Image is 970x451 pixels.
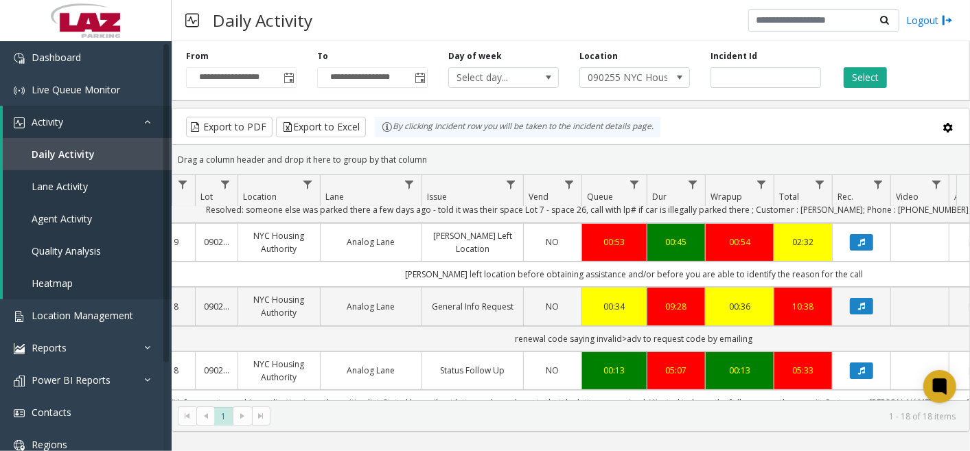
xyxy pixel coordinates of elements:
span: Vend [529,191,548,203]
a: Rec. Filter Menu [869,175,888,194]
a: 090255 [204,235,229,248]
a: Queue Filter Menu [625,175,644,194]
a: 05:33 [783,364,824,377]
img: infoIcon.svg [382,122,393,132]
a: 00:45 [656,235,697,248]
a: Lot Filter Menu [216,175,235,194]
span: Heatmap [32,277,73,290]
a: 19 [161,235,187,248]
span: Video [896,191,919,203]
a: Heatmap [3,267,172,299]
a: 090255 [204,300,229,313]
a: NO [532,300,573,313]
button: Export to PDF [186,117,273,137]
div: Data table [172,175,969,400]
a: 00:13 [714,364,765,377]
a: 090255 [204,364,229,377]
a: 05:07 [656,364,697,377]
span: Daily Activity [32,148,95,161]
span: Toggle popup [281,68,296,87]
a: Status Follow Up [430,364,515,377]
span: NO [546,301,559,312]
span: Toggle popup [412,68,427,87]
a: 00:54 [714,235,765,248]
span: Power BI Reports [32,373,111,386]
a: 00:13 [590,364,638,377]
a: Video Filter Menu [927,175,946,194]
a: 18 [161,300,187,313]
kendo-pager-info: 1 - 18 of 18 items [279,410,956,422]
span: Lane [325,191,344,203]
img: 'icon' [14,85,25,96]
img: logout [942,13,953,27]
a: Quality Analysis [3,235,172,267]
label: Incident Id [711,50,757,62]
a: NYC Housing Authority [246,229,312,255]
a: 00:53 [590,235,638,248]
img: 'icon' [14,117,25,128]
div: By clicking Incident row you will be taken to the incident details page. [375,117,660,137]
a: Analog Lane [329,364,413,377]
label: From [186,50,209,62]
span: Lane Activity [32,180,88,193]
span: Rec. [838,191,853,203]
img: 'icon' [14,53,25,64]
a: Analog Lane [329,300,413,313]
a: NYC Housing Authority [246,358,312,384]
img: 'icon' [14,408,25,419]
span: Dashboard [32,51,81,64]
a: Activity [3,106,172,138]
a: [PERSON_NAME] Left Location [430,229,515,255]
span: Contacts [32,406,71,419]
span: Agent Activity [32,212,92,225]
a: NO [532,364,573,377]
span: Regions [32,438,67,451]
label: Day of week [448,50,502,62]
a: Wrapup Filter Menu [752,175,771,194]
span: Issue [427,191,447,203]
span: Page 1 [214,407,233,426]
a: 00:34 [590,300,638,313]
a: 02:32 [783,235,824,248]
img: pageIcon [185,3,199,37]
a: 09:28 [656,300,697,313]
a: General Info Request [430,300,515,313]
a: Logout [906,13,953,27]
div: Drag a column header and drop it here to group by that column [172,148,969,172]
a: H Filter Menu [174,175,192,194]
span: Queue [587,191,613,203]
img: 'icon' [14,375,25,386]
a: 00:36 [714,300,765,313]
h3: Daily Activity [206,3,319,37]
a: Location Filter Menu [299,175,317,194]
a: NO [532,235,573,248]
a: NYC Housing Authority [246,293,312,319]
label: To [317,50,328,62]
a: Analog Lane [329,235,413,248]
a: Total Filter Menu [811,175,829,194]
img: 'icon' [14,440,25,451]
button: Export to Excel [276,117,366,137]
a: Daily Activity [3,138,172,170]
a: 10:38 [783,300,824,313]
a: Issue Filter Menu [502,175,520,194]
span: Activity [32,115,63,128]
img: 'icon' [14,311,25,322]
span: 090255 NYC Housing Authority [580,68,667,87]
a: Dur Filter Menu [684,175,702,194]
span: Live Queue Monitor [32,83,120,96]
a: Lane Activity [3,170,172,203]
span: NO [546,365,559,376]
span: Lot [200,191,213,203]
a: Agent Activity [3,203,172,235]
